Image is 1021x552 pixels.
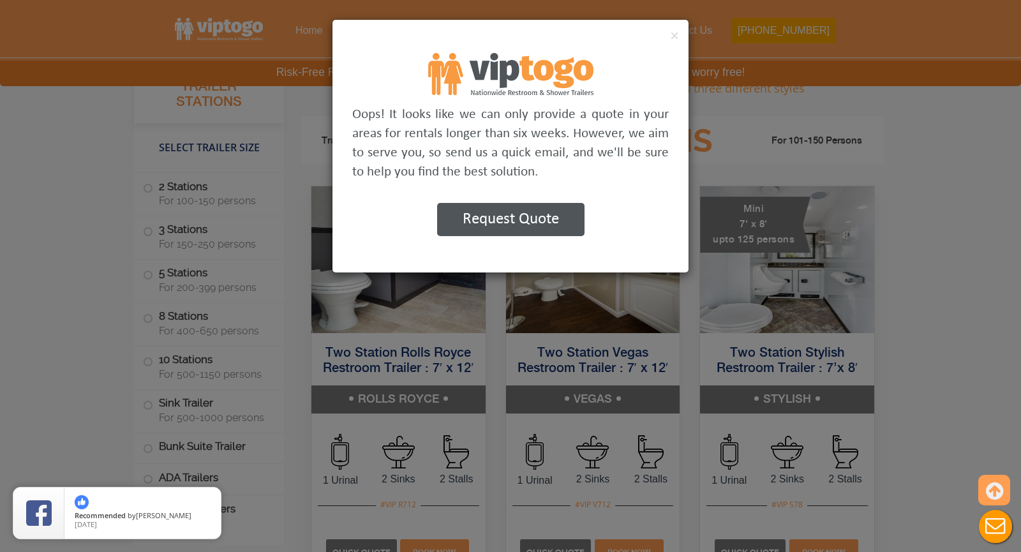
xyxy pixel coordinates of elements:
[437,214,585,225] a: Request Quote
[428,53,593,95] img: footer logo
[75,511,126,520] span: Recommended
[136,511,191,520] span: [PERSON_NAME]
[970,501,1021,552] button: Live Chat
[75,519,97,529] span: [DATE]
[670,28,679,43] button: ×
[437,203,585,236] button: Request Quote
[352,105,669,182] p: Oops! It looks like we can only provide a quote in your areas for rentals longer than six weeks. ...
[26,500,52,526] img: Review Rating
[75,495,89,509] img: thumbs up icon
[75,512,211,521] span: by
